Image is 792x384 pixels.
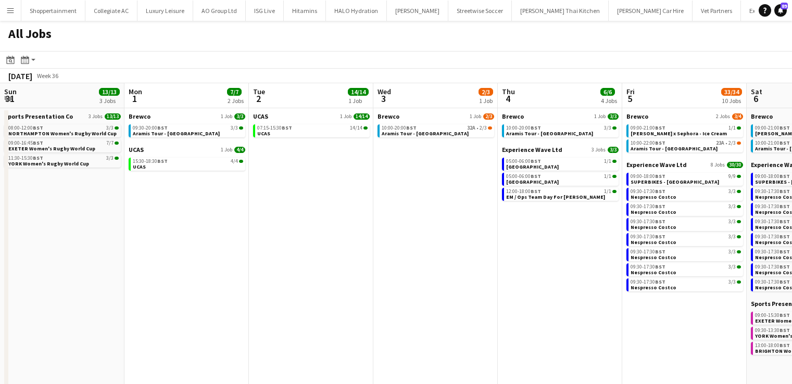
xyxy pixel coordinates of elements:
[737,280,741,284] span: 3/3
[631,130,727,137] span: Estée Lauder x Sephora - Ice Cream
[780,218,790,225] span: BST
[106,125,114,131] span: 3/3
[755,249,790,254] span: 09:30-17:30
[234,147,245,153] span: 4/4
[631,269,676,276] span: Nespresso Costco
[8,145,95,152] span: EXETER Women's Rugby World Cup
[600,88,615,96] span: 6/6
[728,264,736,270] span: 3/3
[363,126,368,130] span: 14/14
[8,130,117,137] span: NORTHAMPTON Women's Rugby World Cup
[655,278,665,285] span: BST
[631,188,741,200] a: 09:30-17:30BST3/3Nespresso Costco
[106,156,114,161] span: 3/3
[348,97,368,105] div: 1 Job
[502,112,524,120] span: Brewco
[506,130,593,137] span: Aramis Tour - Liverpool
[780,312,790,318] span: BST
[376,93,391,105] span: 3
[631,218,741,230] a: 09:30-17:30BST3/3Nespresso Costco
[512,1,609,21] button: [PERSON_NAME] Thai Kitchen
[253,112,370,120] a: UCAS1 Job14/14
[728,189,736,194] span: 3/3
[448,1,512,21] button: Streetwise Soccer
[737,126,741,130] span: 1/1
[631,145,718,152] span: Aramis Tour - Manchester
[406,124,417,131] span: BST
[781,3,788,9] span: 89
[612,160,617,163] span: 1/1
[284,1,326,21] button: Hitamins
[655,248,665,255] span: BST
[631,254,676,261] span: Nespresso Costco
[594,113,606,120] span: 1 Job
[755,189,790,194] span: 09:30-17:30
[506,124,617,136] a: 10:00-20:00BST3/3Aramis Tour - [GEOGRAPHIC_DATA]
[133,163,146,170] span: UCAS
[755,328,790,333] span: 09:30-13:30
[728,125,736,131] span: 1/1
[631,249,665,254] span: 09:30-17:30
[239,160,243,163] span: 4/4
[631,140,665,146] span: 10:00-22:00
[129,112,150,120] span: Brewco
[157,158,168,164] span: BST
[33,139,43,146] span: BST
[340,113,351,120] span: 1 Job
[378,112,399,120] span: Brewco
[755,343,790,348] span: 13:00-18:00
[326,1,387,21] button: HALO Hydration
[382,124,492,136] a: 10:00-20:00BST32A•2/3Aramis Tour - [GEOGRAPHIC_DATA]
[234,113,245,120] span: 3/3
[655,203,665,210] span: BST
[8,160,89,167] span: YORK Women's Rugby World Cup
[8,125,43,131] span: 08:00-12:00
[780,173,790,180] span: BST
[33,155,43,161] span: BST
[728,204,736,209] span: 3/3
[133,158,243,170] a: 15:30-18:30BST4/4UCAS
[592,147,606,153] span: 3 Jobs
[257,124,368,136] a: 07:15-15:30BST14/14UCAS
[228,97,244,105] div: 2 Jobs
[631,239,676,246] span: Nespresso Costco
[354,113,370,120] span: 14/14
[780,278,790,285] span: BST
[531,173,541,180] span: BST
[631,233,741,245] a: 09:30-17:30BST3/3Nespresso Costco
[612,190,617,193] span: 1/1
[612,175,617,178] span: 1/1
[488,126,492,130] span: 2/3
[631,140,741,146] div: •
[608,147,619,153] span: 3/3
[115,157,119,160] span: 3/3
[34,72,60,80] span: Week 36
[608,113,619,120] span: 3/3
[655,188,665,195] span: BST
[502,146,619,203] div: Experience Wave Ltd3 Jobs3/305:00-06:00BST1/1[GEOGRAPHIC_DATA]05:00-06:00BST1/1[GEOGRAPHIC_DATA]1...
[721,88,742,96] span: 33/34
[483,113,494,120] span: 2/3
[129,87,142,96] span: Mon
[89,113,103,120] span: 3 Jobs
[626,161,743,293] div: Experience Wave Ltd8 Jobs30/3009:00-18:00BST9/9SUPERBIKES - [GEOGRAPHIC_DATA]09:30-17:30BST3/3Nes...
[348,88,369,96] span: 14/14
[655,139,665,146] span: BST
[626,161,687,169] span: Experience Wave Ltd
[631,279,665,285] span: 09:30-17:30
[737,205,741,208] span: 3/3
[601,97,617,105] div: 4 Jobs
[502,146,562,153] span: Experience Wave Ltd
[631,173,741,185] a: 09:00-18:00BST9/9SUPERBIKES - [GEOGRAPHIC_DATA]
[774,4,787,17] a: 89
[780,139,790,146] span: BST
[378,112,494,139] div: Brewco1 Job2/310:00-20:00BST32A•2/3Aramis Tour - [GEOGRAPHIC_DATA]
[631,204,665,209] span: 09:30-17:30
[631,284,676,291] span: Nespresso Costco
[655,233,665,240] span: BST
[631,248,741,260] a: 09:30-17:30BST3/3Nespresso Costco
[106,140,114,146] span: 7/7
[751,112,773,120] span: Brewco
[382,125,492,131] div: •
[378,87,391,96] span: Wed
